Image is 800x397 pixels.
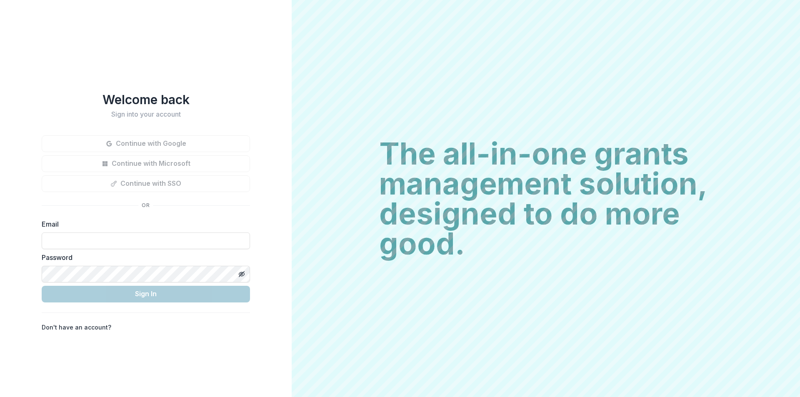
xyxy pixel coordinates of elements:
button: Sign In [42,286,250,302]
button: Toggle password visibility [235,267,248,281]
p: Don't have an account? [42,323,111,332]
h1: Welcome back [42,92,250,107]
button: Continue with Microsoft [42,155,250,172]
button: Continue with Google [42,135,250,152]
label: Password [42,252,245,262]
button: Continue with SSO [42,175,250,192]
h2: Sign into your account [42,110,250,118]
label: Email [42,219,245,229]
